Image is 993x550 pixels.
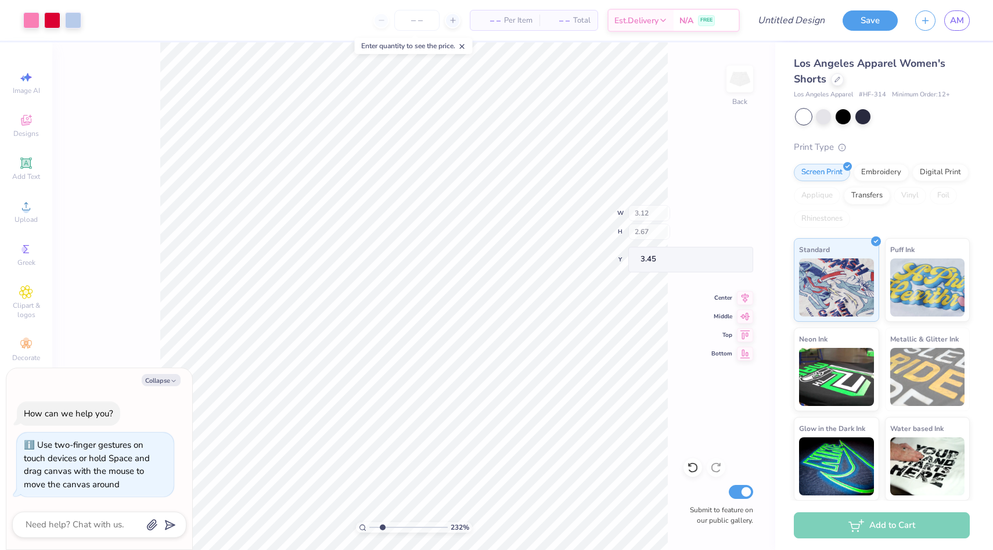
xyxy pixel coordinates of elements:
span: Los Angeles Apparel Women's Shorts [794,56,945,86]
span: # HF-314 [859,90,886,100]
div: Embroidery [854,164,909,181]
span: Los Angeles Apparel [794,90,853,100]
span: Water based Ink [890,422,944,434]
span: – – [477,15,501,27]
span: Est. Delivery [614,15,659,27]
img: Neon Ink [799,348,874,406]
span: Add Text [12,172,40,181]
span: 232 % [451,522,469,533]
div: Use two-finger gestures on touch devices or hold Space and drag canvas with the mouse to move the... [24,439,150,490]
img: Water based Ink [890,437,965,495]
div: How can we help you? [24,408,113,419]
span: Image AI [13,86,40,95]
label: Submit to feature on our public gallery. [683,505,753,526]
img: Standard [799,258,874,317]
img: Puff Ink [890,258,965,317]
span: Bottom [711,350,732,358]
img: Back [728,67,751,91]
div: Transfers [844,187,890,204]
span: Center [711,294,732,302]
div: Applique [794,187,840,204]
span: Designs [13,129,39,138]
span: Puff Ink [890,243,915,256]
div: Foil [930,187,957,204]
button: Save [843,10,898,31]
button: Collapse [142,374,181,386]
span: – – [546,15,570,27]
span: Upload [15,215,38,224]
span: Top [711,331,732,339]
div: Rhinestones [794,210,850,228]
a: AM [944,10,970,31]
input: Untitled Design [749,9,834,32]
img: Glow in the Dark Ink [799,437,874,495]
span: Glow in the Dark Ink [799,422,865,434]
span: Total [573,15,591,27]
span: Middle [711,312,732,321]
span: Decorate [12,353,40,362]
div: Back [732,96,747,107]
span: AM [950,14,964,27]
div: Screen Print [794,164,850,181]
span: Clipart & logos [6,301,46,319]
span: Metallic & Glitter Ink [890,333,959,345]
span: Greek [17,258,35,267]
input: – – [394,10,440,31]
span: FREE [700,16,713,24]
span: Standard [799,243,830,256]
div: Print Type [794,141,970,154]
img: Metallic & Glitter Ink [890,348,965,406]
div: Enter quantity to see the price. [355,38,473,54]
span: Per Item [504,15,533,27]
div: Digital Print [912,164,969,181]
div: Vinyl [894,187,926,204]
span: N/A [679,15,693,27]
span: Minimum Order: 12 + [892,90,950,100]
span: Neon Ink [799,333,827,345]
